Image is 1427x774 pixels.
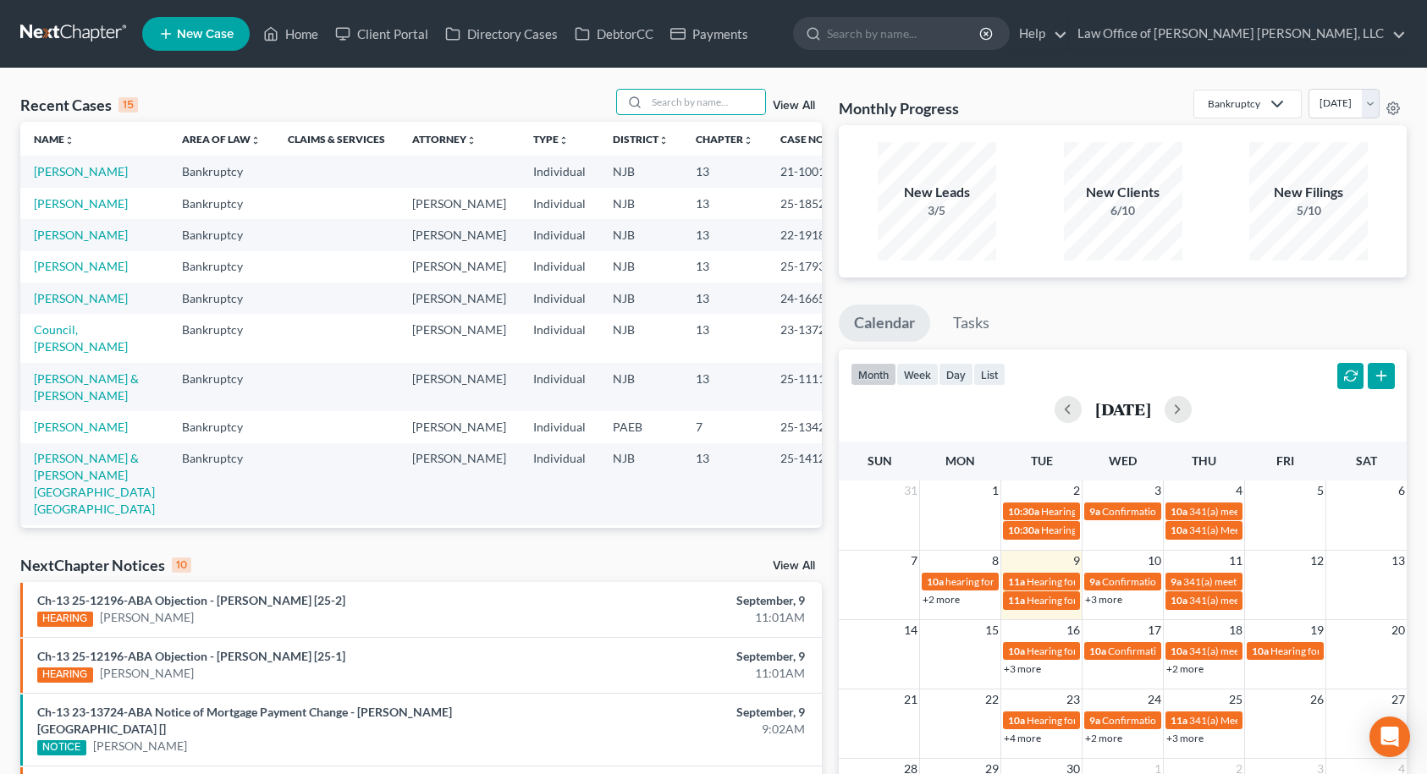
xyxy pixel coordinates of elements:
[682,443,767,525] td: 13
[780,133,835,145] a: Case Nounfold_more
[1065,689,1082,710] span: 23
[767,363,848,411] td: 25-11118
[599,188,682,219] td: NJB
[983,689,1000,710] span: 22
[520,411,599,442] td: Individual
[168,156,274,187] td: Bankruptcy
[168,219,274,250] td: Bankruptcy
[560,592,805,609] div: September, 9
[34,371,139,403] a: [PERSON_NAME] & [PERSON_NAME]
[1064,202,1182,219] div: 6/10
[118,97,138,113] div: 15
[1276,453,1294,468] span: Fri
[168,363,274,411] td: Bankruptcy
[658,135,669,145] i: unfold_more
[566,19,662,49] a: DebtorCC
[1390,620,1407,640] span: 20
[255,19,327,49] a: Home
[1085,732,1122,744] a: +2 more
[37,593,345,607] a: Ch-13 25-12196-ABA Objection - [PERSON_NAME] [25-2]
[1102,575,1294,588] span: Confirmation hearing for [PERSON_NAME]
[983,620,1000,640] span: 15
[1309,551,1325,571] span: 12
[682,219,767,250] td: 13
[37,740,86,755] div: NOTICE
[34,420,128,434] a: [PERSON_NAME]
[1089,575,1100,588] span: 9a
[1027,714,1159,727] span: Hearing for [PERSON_NAME]
[1146,551,1163,571] span: 10
[1208,96,1260,111] div: Bankruptcy
[399,283,520,314] td: [PERSON_NAME]
[1008,594,1025,607] span: 11a
[34,164,128,178] a: [PERSON_NAME]
[599,314,682,362] td: NJB
[682,283,767,314] td: 13
[520,156,599,187] td: Individual
[1027,645,1159,657] span: Hearing for [PERSON_NAME]
[909,551,919,571] span: 7
[1189,594,1353,607] span: 341(a) meeting for [PERSON_NAME]
[599,283,682,314] td: NJB
[182,133,261,145] a: Area of Lawunfold_more
[1089,505,1100,518] span: 9a
[520,314,599,362] td: Individual
[1089,714,1100,727] span: 9a
[767,188,848,219] td: 25-18524
[1369,716,1410,757] div: Open Intercom Messenger
[1085,593,1122,606] a: +3 more
[1031,453,1053,468] span: Tue
[1146,620,1163,640] span: 17
[1064,183,1182,202] div: New Clients
[945,453,975,468] span: Mon
[945,575,1076,588] span: hearing for [PERSON_NAME]
[37,649,345,663] a: Ch-13 25-12196-ABA Objection - [PERSON_NAME] [25-1]
[399,363,520,411] td: [PERSON_NAME]
[1072,480,1082,501] span: 2
[520,219,599,250] td: Individual
[1252,645,1269,657] span: 10a
[1171,524,1187,536] span: 10a
[412,133,477,145] a: Attorneyunfold_more
[767,411,848,442] td: 25-13428
[682,314,767,362] td: 13
[1004,662,1041,675] a: +3 more
[559,135,569,145] i: unfold_more
[1227,551,1244,571] span: 11
[1249,202,1368,219] div: 5/10
[177,28,234,41] span: New Case
[599,525,682,557] td: NJB
[1189,714,1353,727] span: 341(a) Meeting for [PERSON_NAME]
[520,283,599,314] td: Individual
[34,228,128,242] a: [PERSON_NAME]
[682,251,767,283] td: 13
[1183,575,1347,588] span: 341(a) meeting for [PERSON_NAME]
[399,443,520,525] td: [PERSON_NAME]
[1041,524,1173,536] span: Hearing for [PERSON_NAME]
[1397,480,1407,501] span: 6
[1109,453,1137,468] span: Wed
[34,133,74,145] a: Nameunfold_more
[1171,714,1187,727] span: 11a
[773,560,815,572] a: View All
[1108,645,1300,657] span: Confirmation hearing for [PERSON_NAME]
[520,251,599,283] td: Individual
[773,100,815,112] a: View All
[767,156,848,187] td: 21-10019
[1315,480,1325,501] span: 5
[100,665,194,682] a: [PERSON_NAME]
[1004,732,1041,744] a: +4 more
[168,188,274,219] td: Bankruptcy
[647,90,765,114] input: Search by name...
[34,322,128,354] a: Council, [PERSON_NAME]
[399,525,520,557] td: [PERSON_NAME]
[560,609,805,626] div: 11:01AM
[533,133,569,145] a: Typeunfold_more
[560,648,805,665] div: September, 9
[839,305,930,342] a: Calendar
[939,363,973,386] button: day
[1008,524,1039,536] span: 10:30a
[1189,505,1353,518] span: 341(a) meeting for [PERSON_NAME]
[520,525,599,557] td: Individual
[1356,453,1377,468] span: Sat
